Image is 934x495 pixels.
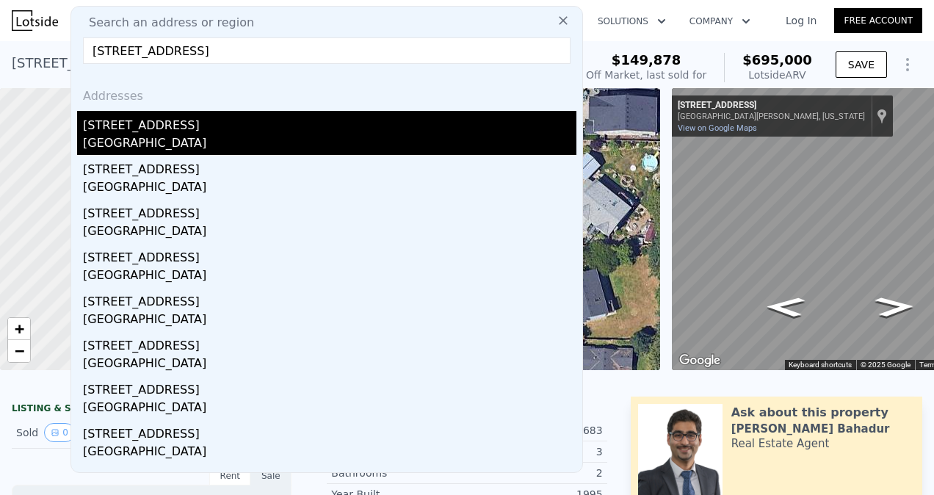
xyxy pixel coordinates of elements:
[678,112,865,121] div: [GEOGRAPHIC_DATA][PERSON_NAME], [US_STATE]
[678,123,757,133] a: View on Google Maps
[83,443,576,463] div: [GEOGRAPHIC_DATA]
[12,53,372,73] div: [STREET_ADDRESS] , Lake [PERSON_NAME] , WA 98258
[77,76,576,111] div: Addresses
[83,134,576,155] div: [GEOGRAPHIC_DATA]
[83,375,576,399] div: [STREET_ADDRESS]
[742,52,812,68] span: $695,000
[731,422,890,436] div: [PERSON_NAME] Bahadur
[16,423,140,442] div: Sold
[8,340,30,362] a: Zoom out
[731,404,888,422] div: Ask about this property
[15,319,24,338] span: +
[893,50,922,79] button: Show Options
[612,52,681,68] span: $149,878
[83,223,576,243] div: [GEOGRAPHIC_DATA]
[83,463,576,487] div: [STREET_ADDRESS]
[83,111,576,134] div: [STREET_ADDRESS]
[861,361,911,369] span: © 2025 Google
[83,331,576,355] div: [STREET_ADDRESS]
[467,466,603,480] div: 2
[83,37,571,64] input: Enter an address, city, region, neighborhood or zip code
[331,466,467,480] div: Bathrooms
[8,318,30,340] a: Zoom in
[83,178,576,199] div: [GEOGRAPHIC_DATA]
[12,10,58,31] img: Lotside
[789,360,852,370] button: Keyboard shortcuts
[83,419,576,443] div: [STREET_ADDRESS]
[858,292,932,321] path: Go East, 17th St SE
[44,423,75,442] button: View historical data
[836,51,887,78] button: SAVE
[83,399,576,419] div: [GEOGRAPHIC_DATA]
[83,267,576,287] div: [GEOGRAPHIC_DATA]
[877,108,887,124] a: Show location on map
[12,402,292,417] div: LISTING & SALE HISTORY
[834,8,922,33] a: Free Account
[15,342,24,360] span: −
[83,355,576,375] div: [GEOGRAPHIC_DATA]
[586,8,678,35] button: Solutions
[768,13,834,28] a: Log In
[83,155,576,178] div: [STREET_ADDRESS]
[676,351,724,370] a: Open this area in Google Maps (opens a new window)
[209,466,250,485] div: Rent
[83,243,576,267] div: [STREET_ADDRESS]
[678,100,865,112] div: [STREET_ADDRESS]
[83,287,576,311] div: [STREET_ADDRESS]
[586,68,706,82] div: Off Market, last sold for
[749,292,822,322] path: Go Northwest, 17th St SE
[678,8,762,35] button: Company
[742,68,812,82] div: Lotside ARV
[731,436,830,451] div: Real Estate Agent
[77,14,254,32] span: Search an address or region
[250,466,292,485] div: Sale
[83,199,576,223] div: [STREET_ADDRESS]
[676,351,724,370] img: Google
[83,311,576,331] div: [GEOGRAPHIC_DATA]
